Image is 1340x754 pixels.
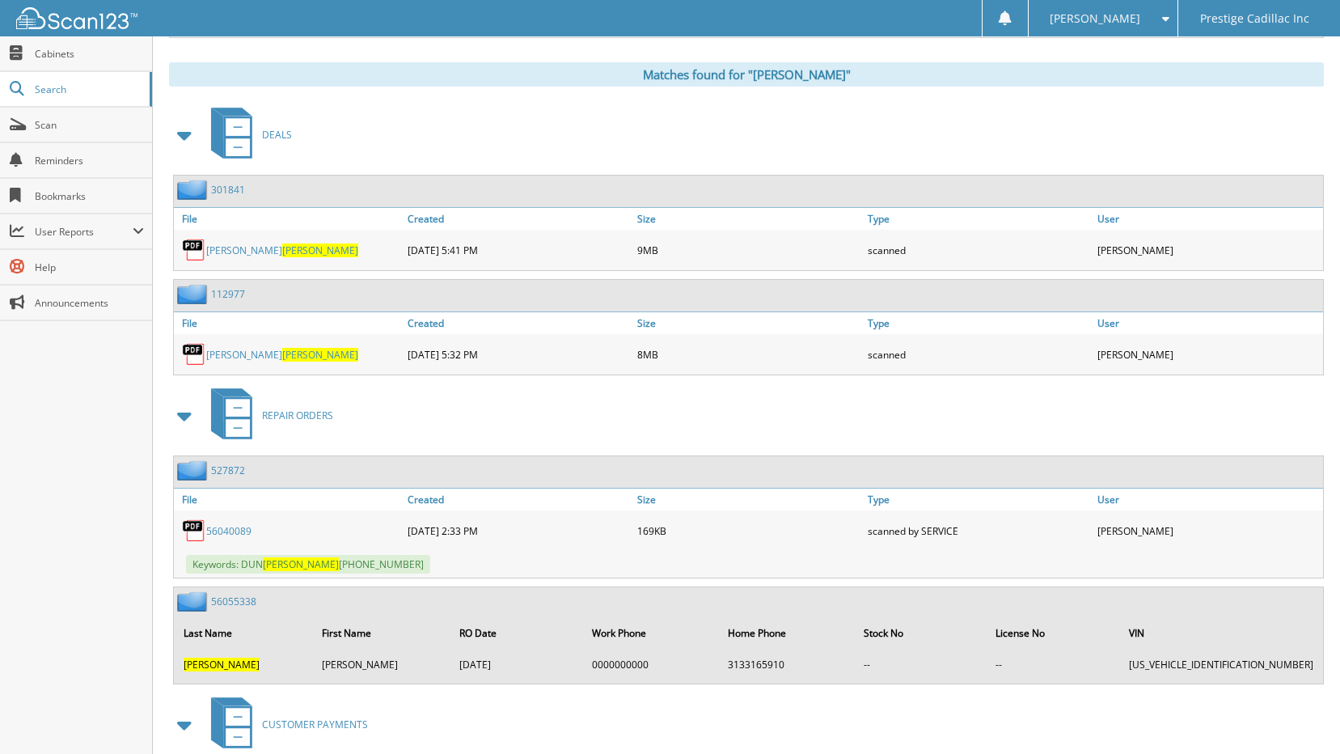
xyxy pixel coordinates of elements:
a: User [1093,312,1323,334]
th: Last Name [175,616,312,650]
th: License No [987,616,1119,650]
a: User [1093,208,1323,230]
a: Type [864,312,1093,334]
div: scanned [864,338,1093,371]
a: Created [404,208,633,230]
img: folder2.png [177,591,211,612]
img: PDF.png [182,519,206,543]
span: Bookmarks [35,189,144,203]
img: PDF.png [182,238,206,262]
img: folder2.png [177,460,211,481]
a: File [174,489,404,510]
a: Created [404,489,633,510]
th: Home Phone [720,616,854,650]
span: [PERSON_NAME] [263,557,339,571]
span: Reminders [35,154,144,167]
a: Type [864,208,1093,230]
div: [PERSON_NAME] [1093,234,1323,266]
a: REPAIR ORDERS [201,383,333,447]
th: Work Phone [584,616,718,650]
span: Scan [35,118,144,132]
td: [US_VEHICLE_IDENTIFICATION_NUMBER] [1121,651,1321,678]
span: [PERSON_NAME] [282,348,358,362]
a: Created [404,312,633,334]
span: CUSTOMER PAYMENTS [262,718,368,731]
div: [DATE] 2:33 PM [404,515,633,547]
a: 112977 [211,287,245,301]
div: [DATE] 5:32 PM [404,338,633,371]
span: [PERSON_NAME] [184,658,260,671]
a: Size [633,208,863,230]
a: [PERSON_NAME][PERSON_NAME] [206,244,358,257]
th: RO Date [451,616,582,650]
th: First Name [314,616,450,650]
a: Size [633,489,863,510]
td: -- [987,651,1119,678]
div: [PERSON_NAME] [1093,338,1323,371]
div: 169KB [633,515,863,547]
a: File [174,208,404,230]
a: User [1093,489,1323,510]
img: scan123-logo-white.svg [16,7,137,29]
td: [DATE] [451,651,582,678]
a: 527872 [211,464,245,477]
a: Type [864,489,1093,510]
div: Matches found for "[PERSON_NAME]" [169,62,1324,87]
a: 301841 [211,183,245,197]
img: folder2.png [177,284,211,304]
span: Keywords: DUN [PHONE_NUMBER] [186,555,430,574]
span: Cabinets [35,47,144,61]
a: 56055338 [211,595,256,608]
span: Search [35,83,142,96]
iframe: Chat Widget [1259,676,1340,754]
img: PDF.png [182,342,206,366]
a: DEALS [201,103,292,167]
span: Help [35,261,144,274]
div: scanned [864,234,1093,266]
td: -- [856,651,986,678]
div: [DATE] 5:41 PM [404,234,633,266]
img: folder2.png [177,180,211,200]
div: 9MB [633,234,863,266]
td: [PERSON_NAME] [314,651,450,678]
span: REPAIR ORDERS [262,409,333,422]
span: [PERSON_NAME] [282,244,358,257]
a: File [174,312,404,334]
td: 3133165910 [720,651,854,678]
span: DEALS [262,128,292,142]
span: [PERSON_NAME] [1050,14,1140,23]
span: Prestige Cadillac Inc [1200,14,1309,23]
th: Stock No [856,616,986,650]
th: VIN [1121,616,1321,650]
a: 56040089 [206,524,252,538]
a: Size [633,312,863,334]
div: 8MB [633,338,863,371]
span: Announcements [35,296,144,310]
span: User Reports [35,225,133,239]
a: [PERSON_NAME][PERSON_NAME] [206,348,358,362]
td: 0000000000 [584,651,718,678]
div: [PERSON_NAME] [1093,515,1323,547]
div: scanned by SERVICE [864,515,1093,547]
